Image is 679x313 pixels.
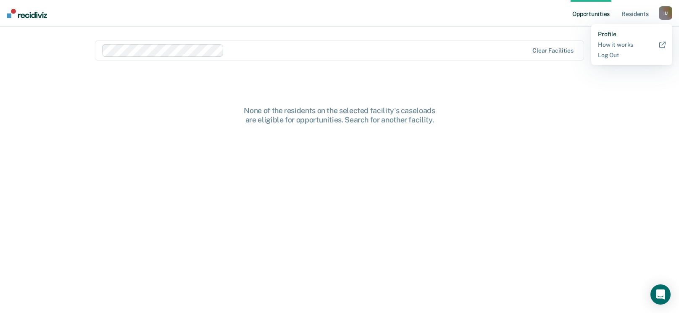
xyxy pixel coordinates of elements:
img: Recidiviz [7,9,47,18]
a: Profile [598,31,666,38]
div: Clear facilities [532,47,574,54]
div: I U [659,6,672,20]
button: IU [659,6,672,20]
div: None of the residents on the selected facility's caseloads are eligible for opportunities. Search... [205,106,474,124]
a: Log Out [598,52,666,59]
div: Open Intercom Messenger [650,284,671,305]
a: How it works [598,41,666,48]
